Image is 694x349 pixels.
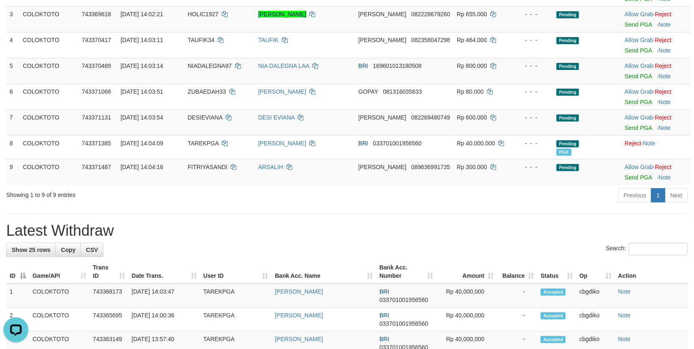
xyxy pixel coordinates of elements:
span: Copy [61,247,75,253]
td: · [621,110,691,135]
span: Pending [556,164,579,171]
span: Rp 600.000 [457,114,487,121]
span: Accepted [541,312,566,319]
span: CSV [86,247,98,253]
td: 9 [6,159,20,185]
span: · [625,88,655,95]
td: 6 [6,84,20,110]
a: Note [659,174,671,181]
th: Date Trans.: activate to sort column ascending [128,260,200,284]
a: Reject [655,62,671,69]
a: Reject [625,140,641,147]
span: [DATE] 14:03:54 [120,114,163,121]
span: PGA [556,149,571,156]
a: Send PGA [625,125,652,131]
td: 4 [6,32,20,58]
div: - - - [516,163,550,171]
span: Rp 464.000 [457,37,487,43]
span: BRI [379,336,389,342]
td: TAREKPGA [200,284,272,308]
a: DESI EVIANA [258,114,295,121]
span: Pending [556,140,579,147]
span: Copy 082358047298 to clipboard [411,37,450,43]
td: Rp 40,000,000 [436,308,497,332]
div: - - - [516,139,550,147]
span: 743371066 [82,88,111,95]
a: Send PGA [625,47,652,54]
span: NIADALEGNA97 [188,62,232,69]
span: Copy 082228679260 to clipboard [411,11,450,17]
span: BRI [358,140,368,147]
td: Rp 40,000,000 [436,284,497,308]
span: FITRIYASANDI [188,164,227,170]
span: [PERSON_NAME] [358,164,406,170]
span: Copy 033701001956560 to clipboard [379,297,428,303]
a: Note [659,47,671,54]
a: Reject [655,11,671,17]
td: - [497,308,537,332]
span: Copy 081316035633 to clipboard [383,88,422,95]
div: - - - [516,62,550,70]
span: Accepted [541,336,566,343]
a: Reject [655,88,671,95]
th: Status: activate to sort column ascending [537,260,576,284]
span: TAREKPGA [188,140,218,147]
span: DESIEVIANA [188,114,222,121]
div: - - - [516,87,550,96]
td: TAREKPGA [200,308,272,332]
a: NIA DALEGNA LAA [258,62,309,69]
a: [PERSON_NAME] [275,288,323,295]
a: Reject [655,37,671,43]
div: - - - [516,113,550,122]
th: Op: activate to sort column ascending [576,260,615,284]
td: 7 [6,110,20,135]
a: Allow Grab [625,88,653,95]
span: BRI [358,62,368,69]
span: · [625,62,655,69]
div: - - - [516,10,550,18]
th: Amount: activate to sort column ascending [436,260,497,284]
span: Show 25 rows [12,247,50,253]
span: HOLIC1927 [188,11,218,17]
a: Note [643,140,655,147]
a: CSV [80,243,103,257]
span: Copy 033701001956560 to clipboard [379,320,428,327]
a: Note [618,312,631,319]
span: 743371385 [82,140,111,147]
span: Pending [556,89,579,96]
span: 743370417 [82,37,111,43]
td: COLOKTOTO [20,58,79,84]
td: COLOKTOTO [20,135,79,159]
span: Copy 033701001956560 to clipboard [373,140,422,147]
td: COLOKTOTO [20,84,79,110]
td: COLOKTOTO [20,159,79,185]
th: Action [615,260,688,284]
span: [DATE] 14:03:14 [120,62,163,69]
td: - [497,284,537,308]
a: Note [659,99,671,105]
td: · [621,58,691,84]
a: Allow Grab [625,114,653,121]
td: 8 [6,135,20,159]
td: 1 [6,284,29,308]
span: Accepted [541,289,566,296]
span: [DATE] 14:04:16 [120,164,163,170]
td: cbgdiko [576,308,615,332]
th: ID: activate to sort column descending [6,260,29,284]
th: Game/API: activate to sort column ascending [29,260,90,284]
span: Pending [556,115,579,122]
td: COLOKTOTO [20,32,79,58]
span: ZUBAEDAH33 [188,88,226,95]
th: Trans ID: activate to sort column ascending [90,260,128,284]
a: TAUFIK [258,37,279,43]
button: Open LiveChat chat widget [3,3,28,28]
span: [PERSON_NAME] [358,114,406,121]
a: Reject [655,164,671,170]
span: · [625,37,655,43]
td: COLOKTOTO [20,6,79,32]
a: Previous [618,188,651,202]
a: Send PGA [625,174,652,181]
th: Bank Acc. Number: activate to sort column ascending [376,260,436,284]
span: 743369618 [82,11,111,17]
span: Rp 800.000 [457,62,487,69]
